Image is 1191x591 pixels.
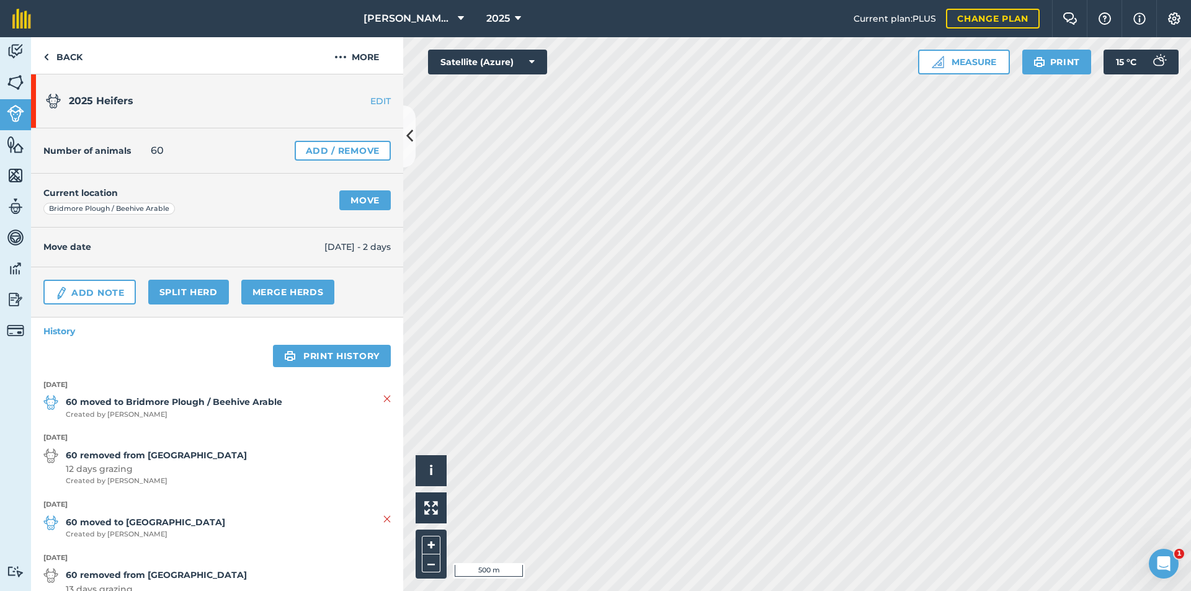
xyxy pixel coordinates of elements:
[334,50,347,64] img: svg+xml;base64,PHN2ZyB4bWxucz0iaHR0cDovL3d3dy53My5vcmcvMjAwMC9zdmciIHdpZHRoPSIyMCIgaGVpZ2h0PSIyNC...
[7,105,24,122] img: svg+xml;base64,PD94bWwgdmVyc2lvbj0iMS4wIiBlbmNvZGluZz0idXRmLTgiPz4KPCEtLSBHZW5lcmF0b3I6IEFkb2JlIE...
[1097,12,1112,25] img: A question mark icon
[324,240,391,254] span: [DATE] - 2 days
[43,280,136,304] a: Add Note
[66,462,247,476] span: 12 days grazing
[7,197,24,216] img: svg+xml;base64,PD94bWwgdmVyc2lvbj0iMS4wIiBlbmNvZGluZz0idXRmLTgiPz4KPCEtLSBHZW5lcmF0b3I6IEFkb2JlIE...
[43,432,391,443] strong: [DATE]
[43,568,58,583] img: svg+xml;base64,PD94bWwgdmVyc2lvbj0iMS4wIiBlbmNvZGluZz0idXRmLTgiPz4KPCEtLSBHZW5lcmF0b3I6IEFkb2JlIE...
[1104,50,1179,74] button: 15 °C
[66,448,247,462] strong: 60 removed from [GEOGRAPHIC_DATA]
[1063,12,1077,25] img: Two speech bubbles overlapping with the left bubble in the forefront
[1146,50,1171,74] img: svg+xml;base64,PD94bWwgdmVyc2lvbj0iMS4wIiBlbmNvZGluZz0idXRmLTgiPz4KPCEtLSBHZW5lcmF0b3I6IEFkb2JlIE...
[932,56,944,68] img: Ruler icon
[918,50,1010,74] button: Measure
[946,9,1040,29] a: Change plan
[1022,50,1092,74] button: Print
[7,73,24,92] img: svg+xml;base64,PHN2ZyB4bWxucz0iaHR0cDovL3d3dy53My5vcmcvMjAwMC9zdmciIHdpZHRoPSI1NiIgaGVpZ2h0PSI2MC...
[66,476,247,487] span: Created by [PERSON_NAME]
[43,203,175,215] div: Bridmore Plough / Beehive Arable
[424,501,438,515] img: Four arrows, one pointing top left, one top right, one bottom right and the last bottom left
[7,135,24,154] img: svg+xml;base64,PHN2ZyB4bWxucz0iaHR0cDovL3d3dy53My5vcmcvMjAwMC9zdmciIHdpZHRoPSI1NiIgaGVpZ2h0PSI2MC...
[7,259,24,278] img: svg+xml;base64,PD94bWwgdmVyc2lvbj0iMS4wIiBlbmNvZGluZz0idXRmLTgiPz4KPCEtLSBHZW5lcmF0b3I6IEFkb2JlIE...
[43,50,49,64] img: svg+xml;base64,PHN2ZyB4bWxucz0iaHR0cDovL3d3dy53My5vcmcvMjAwMC9zdmciIHdpZHRoPSI5IiBoZWlnaHQ9IjI0Ii...
[43,515,58,530] img: svg+xml;base64,PD94bWwgdmVyc2lvbj0iMS4wIiBlbmNvZGluZz0idXRmLTgiPz4KPCEtLSBHZW5lcmF0b3I6IEFkb2JlIE...
[428,50,547,74] button: Satellite (Azure)
[284,349,296,363] img: svg+xml;base64,PHN2ZyB4bWxucz0iaHR0cDovL3d3dy53My5vcmcvMjAwMC9zdmciIHdpZHRoPSIxOSIgaGVpZ2h0PSIyNC...
[383,391,391,406] img: svg+xml;base64,PHN2ZyB4bWxucz0iaHR0cDovL3d3dy53My5vcmcvMjAwMC9zdmciIHdpZHRoPSIyMiIgaGVpZ2h0PSIzMC...
[69,95,133,107] span: 2025 Heifers
[7,42,24,61] img: svg+xml;base64,PD94bWwgdmVyc2lvbj0iMS4wIiBlbmNvZGluZz0idXRmLTgiPz4KPCEtLSBHZW5lcmF0b3I6IEFkb2JlIE...
[66,395,282,409] strong: 60 moved to Bridmore Plough / Beehive Arable
[43,380,391,391] strong: [DATE]
[7,290,24,309] img: svg+xml;base64,PD94bWwgdmVyc2lvbj0iMS4wIiBlbmNvZGluZz0idXRmLTgiPz4KPCEtLSBHZW5lcmF0b3I6IEFkb2JlIE...
[1174,549,1184,559] span: 1
[1133,11,1146,26] img: svg+xml;base64,PHN2ZyB4bWxucz0iaHR0cDovL3d3dy53My5vcmcvMjAwMC9zdmciIHdpZHRoPSIxNyIgaGVpZ2h0PSIxNy...
[151,143,164,158] span: 60
[55,286,68,301] img: svg+xml;base64,PD94bWwgdmVyc2lvbj0iMS4wIiBlbmNvZGluZz0idXRmLTgiPz4KPCEtLSBHZW5lcmF0b3I6IEFkb2JlIE...
[416,455,447,486] button: i
[854,12,936,25] span: Current plan : PLUS
[422,554,440,572] button: –
[241,280,335,304] a: Merge Herds
[339,190,391,210] a: Move
[7,166,24,185] img: svg+xml;base64,PHN2ZyB4bWxucz0iaHR0cDovL3d3dy53My5vcmcvMjAwMC9zdmciIHdpZHRoPSI1NiIgaGVpZ2h0PSI2MC...
[46,94,61,109] img: svg+xml;base64,PD94bWwgdmVyc2lvbj0iMS4wIiBlbmNvZGluZz0idXRmLTgiPz4KPCEtLSBHZW5lcmF0b3I6IEFkb2JlIE...
[7,322,24,339] img: svg+xml;base64,PD94bWwgdmVyc2lvbj0iMS4wIiBlbmNvZGluZz0idXRmLTgiPz4KPCEtLSBHZW5lcmF0b3I6IEFkb2JlIE...
[43,240,324,254] h4: Move date
[66,568,247,582] strong: 60 removed from [GEOGRAPHIC_DATA]
[1116,50,1136,74] span: 15 ° C
[422,536,440,554] button: +
[43,186,118,200] h4: Current location
[43,144,131,158] h4: Number of animals
[66,515,225,529] strong: 60 moved to [GEOGRAPHIC_DATA]
[7,228,24,247] img: svg+xml;base64,PD94bWwgdmVyc2lvbj0iMS4wIiBlbmNvZGluZz0idXRmLTgiPz4KPCEtLSBHZW5lcmF0b3I6IEFkb2JlIE...
[43,448,58,463] img: svg+xml;base64,PD94bWwgdmVyc2lvbj0iMS4wIiBlbmNvZGluZz0idXRmLTgiPz4KPCEtLSBHZW5lcmF0b3I6IEFkb2JlIE...
[486,11,510,26] span: 2025
[12,9,31,29] img: fieldmargin Logo
[43,553,391,564] strong: [DATE]
[273,345,391,367] a: Print history
[31,37,95,74] a: Back
[1167,12,1182,25] img: A cog icon
[383,512,391,527] img: svg+xml;base64,PHN2ZyB4bWxucz0iaHR0cDovL3d3dy53My5vcmcvMjAwMC9zdmciIHdpZHRoPSIyMiIgaGVpZ2h0PSIzMC...
[310,37,403,74] button: More
[31,318,403,345] a: History
[364,11,453,26] span: [PERSON_NAME] Cross
[325,95,403,107] a: EDIT
[43,499,391,510] strong: [DATE]
[148,280,229,304] a: Split herd
[66,409,282,420] span: Created by [PERSON_NAME]
[7,566,24,577] img: svg+xml;base64,PD94bWwgdmVyc2lvbj0iMS4wIiBlbmNvZGluZz0idXRmLTgiPz4KPCEtLSBHZW5lcmF0b3I6IEFkb2JlIE...
[1033,55,1045,69] img: svg+xml;base64,PHN2ZyB4bWxucz0iaHR0cDovL3d3dy53My5vcmcvMjAwMC9zdmciIHdpZHRoPSIxOSIgaGVpZ2h0PSIyNC...
[1149,549,1179,579] iframe: Intercom live chat
[66,529,225,540] span: Created by [PERSON_NAME]
[295,141,391,161] a: Add / Remove
[43,395,58,410] img: svg+xml;base64,PD94bWwgdmVyc2lvbj0iMS4wIiBlbmNvZGluZz0idXRmLTgiPz4KPCEtLSBHZW5lcmF0b3I6IEFkb2JlIE...
[429,463,433,478] span: i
